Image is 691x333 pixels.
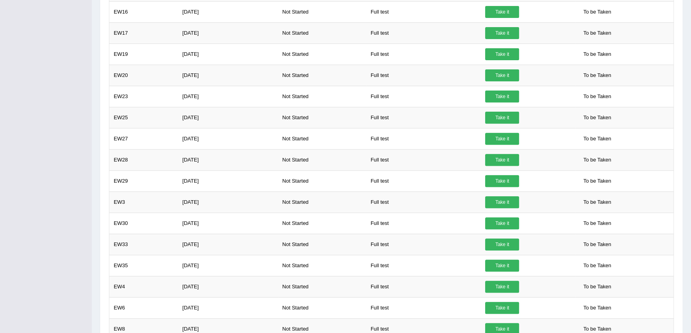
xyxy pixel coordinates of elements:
[579,69,615,81] span: To be Taken
[579,196,615,208] span: To be Taken
[579,48,615,60] span: To be Taken
[178,86,278,107] td: [DATE]
[366,43,481,65] td: Full test
[579,27,615,39] span: To be Taken
[278,191,366,213] td: Not Started
[278,86,366,107] td: Not Started
[579,281,615,293] span: To be Taken
[109,22,178,43] td: EW17
[109,107,178,128] td: EW25
[278,65,366,86] td: Not Started
[109,170,178,191] td: EW29
[579,175,615,187] span: To be Taken
[485,196,519,208] a: Take it
[485,175,519,187] a: Take it
[485,281,519,293] a: Take it
[178,107,278,128] td: [DATE]
[366,297,481,318] td: Full test
[178,213,278,234] td: [DATE]
[485,302,519,314] a: Take it
[278,1,366,22] td: Not Started
[109,128,178,149] td: EW27
[278,22,366,43] td: Not Started
[579,302,615,314] span: To be Taken
[366,170,481,191] td: Full test
[366,65,481,86] td: Full test
[366,22,481,43] td: Full test
[579,154,615,166] span: To be Taken
[178,234,278,255] td: [DATE]
[485,238,519,250] a: Take it
[366,191,481,213] td: Full test
[278,234,366,255] td: Not Started
[178,276,278,297] td: [DATE]
[109,149,178,170] td: EW28
[109,1,178,22] td: EW16
[485,154,519,166] a: Take it
[366,86,481,107] td: Full test
[366,276,481,297] td: Full test
[278,128,366,149] td: Not Started
[109,65,178,86] td: EW20
[178,1,278,22] td: [DATE]
[178,255,278,276] td: [DATE]
[485,112,519,124] a: Take it
[109,86,178,107] td: EW23
[579,112,615,124] span: To be Taken
[485,6,519,18] a: Take it
[366,128,481,149] td: Full test
[278,149,366,170] td: Not Started
[579,260,615,272] span: To be Taken
[485,48,519,60] a: Take it
[178,149,278,170] td: [DATE]
[178,191,278,213] td: [DATE]
[178,128,278,149] td: [DATE]
[366,149,481,170] td: Full test
[485,133,519,145] a: Take it
[278,170,366,191] td: Not Started
[366,1,481,22] td: Full test
[109,297,178,318] td: EW6
[485,91,519,102] a: Take it
[366,107,481,128] td: Full test
[178,43,278,65] td: [DATE]
[579,6,615,18] span: To be Taken
[485,260,519,272] a: Take it
[366,213,481,234] td: Full test
[278,297,366,318] td: Not Started
[109,213,178,234] td: EW30
[109,276,178,297] td: EW4
[366,234,481,255] td: Full test
[178,22,278,43] td: [DATE]
[579,217,615,229] span: To be Taken
[278,276,366,297] td: Not Started
[278,255,366,276] td: Not Started
[278,107,366,128] td: Not Started
[178,65,278,86] td: [DATE]
[579,238,615,250] span: To be Taken
[109,255,178,276] td: EW35
[366,255,481,276] td: Full test
[178,297,278,318] td: [DATE]
[278,43,366,65] td: Not Started
[579,91,615,102] span: To be Taken
[485,69,519,81] a: Take it
[579,133,615,145] span: To be Taken
[109,191,178,213] td: EW3
[278,213,366,234] td: Not Started
[178,170,278,191] td: [DATE]
[109,43,178,65] td: EW19
[485,217,519,229] a: Take it
[109,234,178,255] td: EW33
[485,27,519,39] a: Take it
